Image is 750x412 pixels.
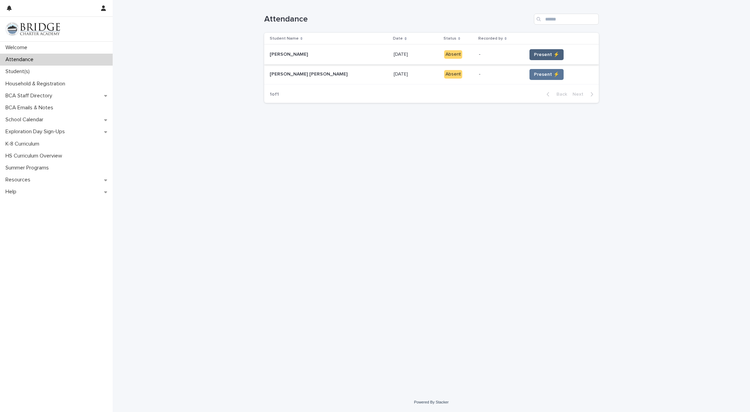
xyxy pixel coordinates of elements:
[264,86,284,103] p: 1 of 1
[3,68,35,75] p: Student(s)
[264,14,531,24] h1: Attendance
[478,35,503,42] p: Recorded by
[534,14,599,25] input: Search
[552,92,567,97] span: Back
[444,50,462,59] div: Absent
[270,50,309,57] p: [PERSON_NAME]
[529,49,564,60] button: Present ⚡
[393,35,403,42] p: Date
[3,44,33,51] p: Welcome
[3,189,22,195] p: Help
[3,177,36,183] p: Resources
[3,128,70,135] p: Exploration Day Sign-Ups
[534,51,559,58] span: Present ⚡
[3,153,68,159] p: HS Curriculum Overview
[479,71,522,77] p: -
[3,141,45,147] p: K-8 Curriculum
[264,65,599,84] tr: [PERSON_NAME] [PERSON_NAME][PERSON_NAME] [PERSON_NAME] [DATE][DATE] Absent-Present ⚡
[3,116,49,123] p: School Calendar
[5,22,60,36] img: V1C1m3IdTEidaUdm9Hs0
[444,70,462,79] div: Absent
[3,81,71,87] p: Household & Registration
[3,93,58,99] p: BCA Staff Directory
[529,69,564,80] button: Present ⚡
[264,45,599,65] tr: [PERSON_NAME][PERSON_NAME] [DATE][DATE] Absent-Present ⚡
[479,52,522,57] p: -
[572,92,588,97] span: Next
[394,70,409,77] p: [DATE]
[3,56,39,63] p: Attendance
[443,35,456,42] p: Status
[570,91,599,97] button: Next
[3,165,54,171] p: Summer Programs
[394,50,409,57] p: [DATE]
[541,91,570,97] button: Back
[3,105,59,111] p: BCA Emails & Notes
[414,400,449,404] a: Powered By Stacker
[534,71,559,78] span: Present ⚡
[270,70,349,77] p: [PERSON_NAME] [PERSON_NAME]
[270,35,299,42] p: Student Name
